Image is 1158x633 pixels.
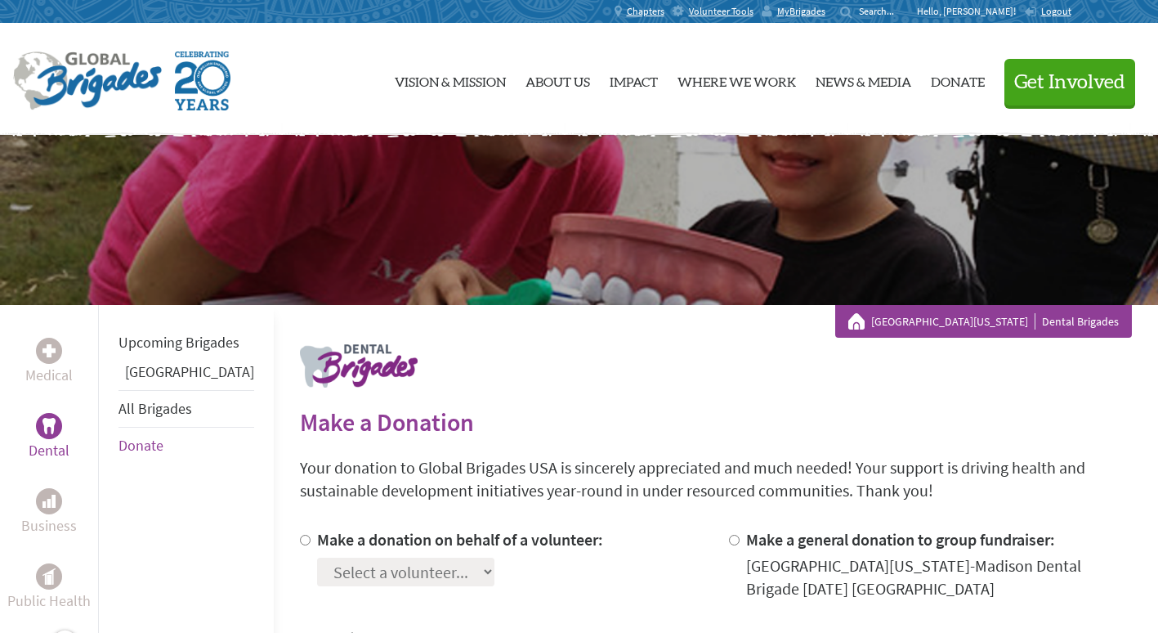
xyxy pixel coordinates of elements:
a: Logout [1024,5,1071,18]
a: News & Media [816,37,911,122]
a: Impact [610,37,658,122]
li: Guatemala [118,361,254,390]
a: Vision & Mission [395,37,506,122]
label: Make a general donation to group fundraiser: [746,529,1055,550]
li: All Brigades [118,390,254,428]
a: All Brigades [118,399,192,418]
a: BusinessBusiness [21,488,77,537]
div: Business [36,488,62,514]
a: About Us [525,37,590,122]
span: Logout [1041,5,1071,17]
a: Public HealthPublic Health [7,563,91,613]
a: MedicalMedical [25,338,73,387]
li: Donate [118,428,254,464]
span: Chapters [627,5,664,18]
div: Dental [36,413,62,439]
div: [GEOGRAPHIC_DATA][US_STATE]-Madison Dental Brigade [DATE] [GEOGRAPHIC_DATA] [746,554,1132,600]
img: Medical [42,344,56,357]
span: Volunteer Tools [689,5,753,18]
img: logo-dental.png [300,344,418,388]
a: DentalDental [29,413,69,462]
img: Business [42,495,56,508]
a: Donate [118,436,163,455]
a: Upcoming Brigades [118,333,239,352]
div: Dental Brigades [848,313,1119,330]
a: Donate [931,37,985,122]
div: Public Health [36,563,62,590]
input: Search... [859,5,905,17]
a: [GEOGRAPHIC_DATA] [125,362,254,381]
p: Hello, [PERSON_NAME]! [917,5,1024,18]
p: Your donation to Global Brigades USA is sincerely appreciated and much needed! Your support is dr... [300,456,1132,502]
div: Medical [36,338,62,364]
p: Medical [25,364,73,387]
button: Get Involved [1004,59,1135,105]
img: Global Brigades Celebrating 20 Years [175,52,230,110]
p: Public Health [7,590,91,613]
p: Business [21,514,77,537]
span: MyBrigades [777,5,825,18]
span: Get Involved [1014,73,1125,92]
label: Make a donation on behalf of a volunteer: [317,529,603,550]
h2: Make a Donation [300,407,1132,437]
a: [GEOGRAPHIC_DATA][US_STATE] [871,313,1035,330]
img: Dental [42,418,56,433]
li: Upcoming Brigades [118,325,254,361]
img: Global Brigades Logo [13,52,162,110]
p: Dental [29,439,69,462]
img: Public Health [42,568,56,585]
a: Where We Work [677,37,796,122]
